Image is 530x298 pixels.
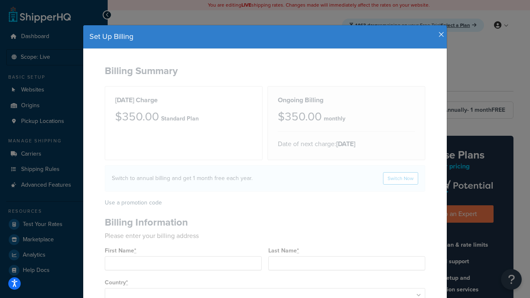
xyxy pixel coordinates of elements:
label: Country [105,279,128,286]
h2: [DATE] Charge [115,96,252,104]
a: Use a promotion code [105,198,162,207]
p: Date of next charge: [278,138,415,150]
h2: Ongoing Billing [278,96,415,104]
h4: Switch to annual billing and get 1 month free each year. [112,174,253,183]
h2: Billing Summary [105,65,425,76]
p: Standard Plan [161,113,199,125]
label: Last Name [268,248,299,254]
abbr: required [297,246,299,255]
p: monthly [324,113,345,125]
h3: $350.00 [278,111,322,123]
label: First Name [105,248,137,254]
abbr: required [134,246,136,255]
abbr: required [126,278,128,287]
h4: Set Up Billing [89,31,441,42]
p: Please enter your billing address [105,231,425,240]
a: Switch Now [383,172,418,185]
h3: $350.00 [115,111,159,123]
strong: [DATE] [336,139,355,149]
h2: Billing Information [105,217,425,228]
